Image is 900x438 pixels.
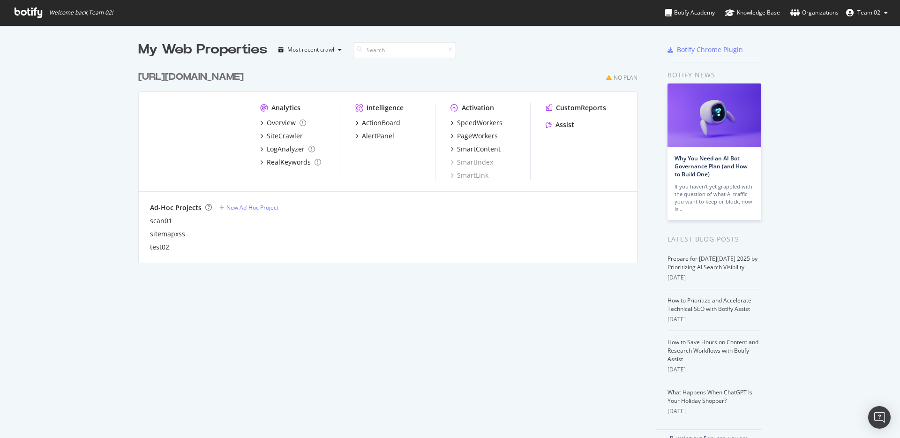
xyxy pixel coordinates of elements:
[271,103,300,113] div: Analytics
[457,118,502,128] div: SpeedWorkers
[725,8,780,17] div: Knowledge Base
[667,234,762,244] div: Latest Blog Posts
[267,118,296,128] div: Overview
[355,131,394,141] a: AlertPanel
[790,8,839,17] div: Organizations
[355,118,400,128] a: ActionBoard
[675,183,754,213] div: If you haven’t yet grappled with the question of what AI traffic you want to keep or block, now is…
[150,216,172,226] a: scan01
[614,74,637,82] div: No Plan
[267,144,305,154] div: LogAnalyzer
[267,158,311,167] div: RealKeywords
[667,83,761,147] img: Why You Need an AI Bot Governance Plan (and How to Build One)
[667,255,757,271] a: Prepare for [DATE][DATE] 2025 by Prioritizing AI Search Visibility
[462,103,494,113] div: Activation
[667,388,752,405] a: What Happens When ChatGPT Is Your Holiday Shopper?
[667,365,762,374] div: [DATE]
[260,131,303,141] a: SiteCrawler
[457,144,501,154] div: SmartContent
[450,131,498,141] a: PageWorkers
[219,204,278,211] a: New Ad-Hoc Project
[667,45,743,54] a: Botify Chrome Plugin
[287,47,334,53] div: Most recent crawl
[677,45,743,54] div: Botify Chrome Plugin
[367,103,404,113] div: Intelligence
[138,70,247,84] a: [URL][DOMAIN_NAME]
[150,242,169,252] a: test02
[49,9,113,16] span: Welcome back, Team 02 !
[138,59,645,263] div: grid
[839,5,895,20] button: Team 02
[556,103,606,113] div: CustomReports
[457,131,498,141] div: PageWorkers
[857,8,880,16] span: Team 02
[675,154,748,178] a: Why You Need an AI Bot Governance Plan (and How to Build One)
[353,42,456,58] input: Search
[138,40,267,59] div: My Web Properties
[362,131,394,141] div: AlertPanel
[260,144,315,154] a: LogAnalyzer
[150,203,202,212] div: Ad-Hoc Projects
[868,406,891,429] div: Open Intercom Messenger
[667,338,758,363] a: How to Save Hours on Content and Research Workflows with Botify Assist
[546,103,606,113] a: CustomReports
[555,120,574,129] div: Assist
[667,70,762,80] div: Botify news
[150,229,185,239] a: sitemapxss
[138,70,244,84] div: [URL][DOMAIN_NAME]
[267,131,303,141] div: SiteCrawler
[667,296,751,313] a: How to Prioritize and Accelerate Technical SEO with Botify Assist
[667,407,762,415] div: [DATE]
[450,144,501,154] a: SmartContent
[260,118,306,128] a: Overview
[450,171,488,180] a: SmartLink
[450,118,502,128] a: SpeedWorkers
[226,204,278,211] div: New Ad-Hoc Project
[665,8,715,17] div: Botify Academy
[275,42,345,57] button: Most recent crawl
[450,158,493,167] a: SmartIndex
[667,273,762,282] div: [DATE]
[260,158,321,167] a: RealKeywords
[546,120,574,129] a: Assist
[667,315,762,324] div: [DATE]
[362,118,400,128] div: ActionBoard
